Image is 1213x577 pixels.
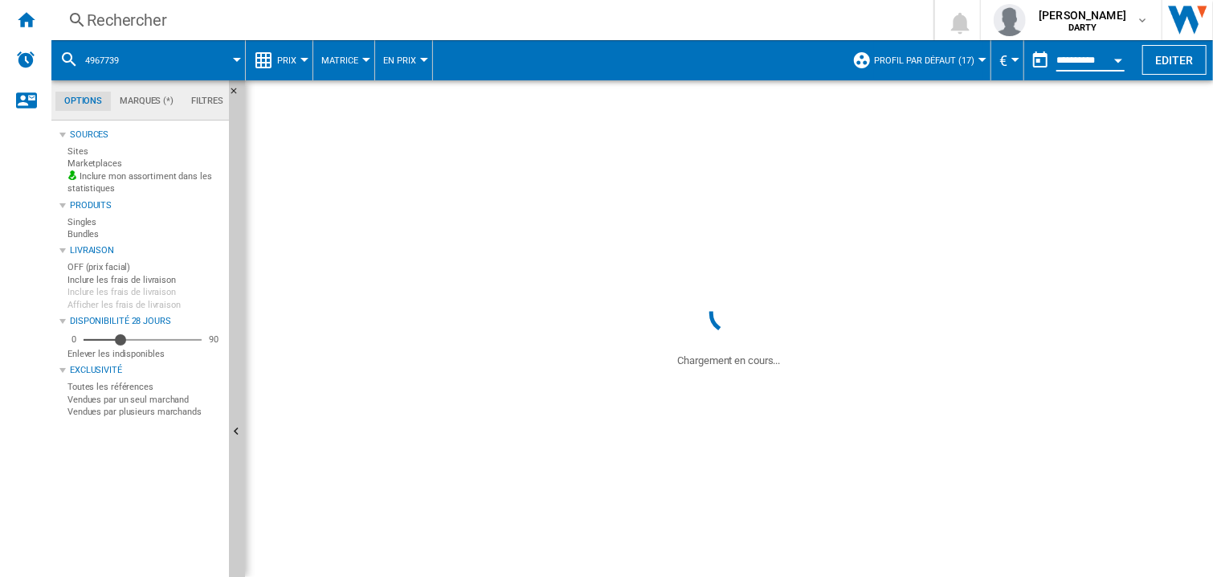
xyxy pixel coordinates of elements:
label: Vendues par plusieurs marchands [67,406,223,418]
span: € [999,52,1007,69]
button: Editer [1142,45,1207,75]
button: Profil par défaut (17) [874,40,982,80]
div: Livraison [70,244,223,257]
button: Matrice [321,40,366,80]
div: Disponibilité 28 Jours [70,315,223,328]
md-menu: Currency [991,40,1024,80]
button: Open calendar [1104,43,1133,72]
img: alerts-logo.svg [16,50,35,69]
label: Inclure les frais de livraison [67,274,223,286]
label: Afficher les frais de livraison [67,299,223,311]
label: Toutes les références [67,381,223,393]
label: Inclure les frais de livraison [67,286,223,298]
label: Enlever les indisponibles [67,348,223,360]
span: Matrice [321,55,358,66]
button: Masquer [229,80,248,109]
img: mysite-bg-18x18.png [67,170,77,180]
label: Sites [67,145,223,158]
md-tab-item: Filtres [182,92,232,111]
button: md-calendar [1024,44,1056,76]
label: Marketplaces [67,158,223,170]
div: 0 [67,334,80,346]
div: 90 [205,334,223,346]
button: 4967739 [85,40,135,80]
div: Sources [70,129,223,141]
span: Profil par défaut (17) [874,55,974,66]
label: Singles [67,216,223,228]
div: Rechercher [87,9,892,31]
div: 4967739 [59,40,237,80]
label: OFF (prix facial) [67,261,223,273]
div: Prix [254,40,304,80]
div: Produits [70,199,223,212]
label: Inclure mon assortiment dans les statistiques [67,170,223,195]
div: Profil par défaut (17) [852,40,982,80]
md-tab-item: Options [55,92,111,111]
md-tab-item: Marques (*) [111,92,182,111]
ng-transclude: Chargement en cours... [678,354,781,366]
button: En Prix [383,40,424,80]
span: [PERSON_NAME] [1039,7,1126,23]
button: € [999,40,1015,80]
button: Prix [277,40,304,80]
b: DARTY [1068,23,1097,33]
span: En Prix [383,55,416,66]
label: Vendues par un seul marchand [67,394,223,406]
img: profile.jpg [994,4,1026,36]
span: 4967739 [85,55,119,66]
md-slider: Disponibilité [84,332,202,348]
label: Bundles [67,228,223,240]
span: Prix [277,55,296,66]
div: Exclusivité [70,364,223,377]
